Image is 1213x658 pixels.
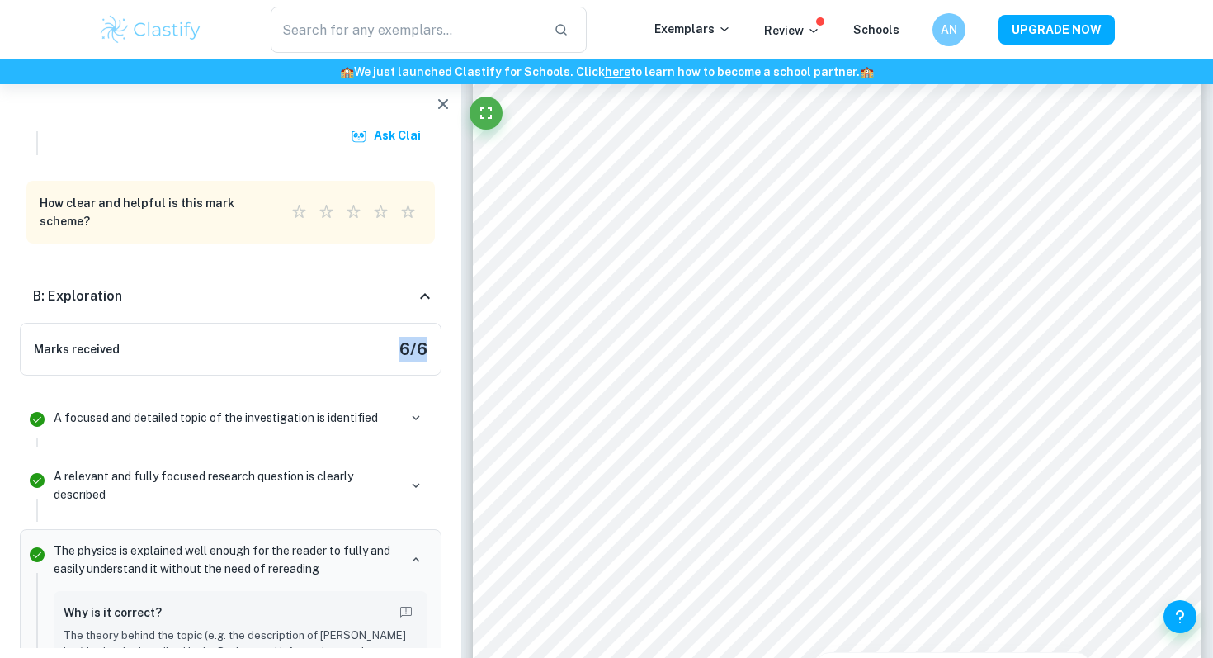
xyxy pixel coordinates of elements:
span: 🏫 [340,65,354,78]
svg: Correct [27,471,47,490]
h6: AN [940,21,959,39]
h6: B: Exploration [33,286,122,306]
button: Ask Clai [347,121,427,150]
button: Report mistake/confusion [394,601,418,624]
button: AN [932,13,965,46]
div: B: Exploration [20,270,441,323]
svg: Correct [27,545,47,565]
button: Help and Feedback [1163,600,1196,633]
a: Schools [853,23,899,36]
input: Search for any exemplars... [271,7,540,53]
img: clai.svg [351,127,367,144]
h5: 6 / 6 [399,337,427,362]
p: A relevant and fully focused research question is clearly described [54,467,398,504]
p: Exemplars [654,20,731,38]
p: The physics is explained well enough for the reader to fully and easily understand it without the... [54,542,398,578]
h6: Marks received [34,340,120,358]
a: here [605,65,630,78]
span: 🏫 [860,65,874,78]
h6: How clear and helpful is this mark scheme? [40,194,266,230]
h6: Why is it correct? [64,604,162,622]
button: Fullscreen [470,97,503,130]
img: Clastify logo [98,13,203,46]
h6: We just launched Clastify for Schools. Click to learn how to become a school partner. [3,63,1210,81]
p: A focused and detailed topic of the investigation is identified [54,409,378,427]
svg: Correct [27,409,47,429]
button: UPGRADE NOW [998,15,1115,45]
p: Review [764,21,820,40]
